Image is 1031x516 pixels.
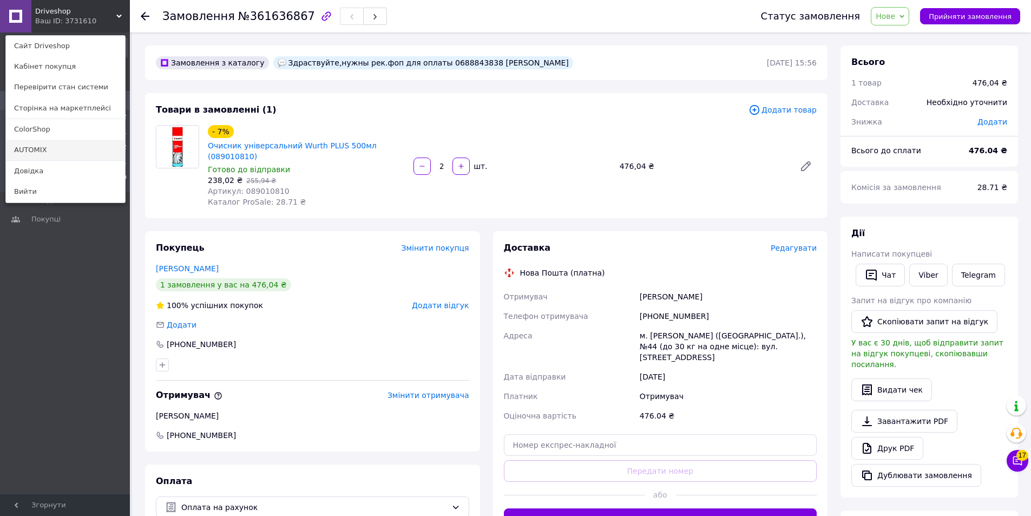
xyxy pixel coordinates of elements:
[6,77,125,97] a: Перевірити стан системи
[1016,450,1028,461] span: 17
[952,264,1005,286] a: Telegram
[156,390,222,400] span: Отримувач
[181,501,447,513] span: Оплата на рахунок
[638,387,819,406] div: Отримувач
[851,338,1003,369] span: У вас є 30 днів, щоб відправити запит на відгук покупцеві, скопіювавши посилання.
[851,250,932,258] span: Написати покупцеві
[504,412,576,420] span: Оціночна вартість
[156,410,469,421] div: [PERSON_NAME]
[795,155,817,177] a: Редагувати
[851,410,957,433] a: Завантажити PDF
[638,406,819,426] div: 476.04 ₴
[167,301,188,310] span: 100%
[6,140,125,160] a: AUTOMIX
[920,8,1020,24] button: Прийняти замовлення
[638,367,819,387] div: [DATE]
[851,183,941,192] span: Комісія за замовлення
[504,373,566,381] span: Дата відправки
[471,161,488,172] div: шт.
[771,244,817,252] span: Редагувати
[156,126,199,168] img: Очисник універсальний Wurth PLUS 500мл (089010810)
[851,464,981,487] button: Дублювати замовлення
[909,264,947,286] a: Viber
[35,6,116,16] span: Driveshop
[851,310,997,333] button: Скопіювати запит на відгук
[504,392,538,401] span: Платник
[167,321,196,329] span: Додати
[851,146,921,155] span: Всього до сплати
[6,36,125,56] a: Сайт Driveshop
[851,117,882,126] span: Знижка
[851,437,923,460] a: Друк PDF
[273,56,573,69] div: Здраствуйте,нужны рек.фоп для оплаты 0688843838 [PERSON_NAME]
[977,183,1007,192] span: 28.71 ₴
[402,244,469,252] span: Змінити покупця
[166,430,237,441] span: [PHONE_NUMBER]
[638,287,819,306] div: [PERSON_NAME]
[6,56,125,77] a: Кабінет покупця
[761,11,861,22] div: Статус замовлення
[851,296,971,305] span: Запит на відгук про компанію
[517,267,608,278] div: Нова Пошта (платна)
[208,141,377,161] a: Очисник універсальний Wurth PLUS 500мл (089010810)
[246,177,276,185] span: 255,94 ₴
[141,11,149,22] div: Повернутися назад
[504,312,588,321] span: Телефон отримувача
[162,10,235,23] span: Замовлення
[6,98,125,119] a: Сторінка на маркетплейсі
[156,278,291,291] div: 1 замовлення у вас на 476,04 ₴
[977,117,1007,126] span: Додати
[851,57,885,67] span: Всього
[35,16,81,26] div: Ваш ID: 3731610
[851,228,865,238] span: Дії
[645,489,676,500] span: або
[504,331,533,340] span: Адреса
[851,79,882,87] span: 1 товар
[748,104,817,116] span: Додати товар
[156,243,205,253] span: Покупець
[156,104,277,115] span: Товари в замовленні (1)
[615,159,791,174] div: 476,04 ₴
[929,12,1012,21] span: Прийняти замовлення
[208,165,290,174] span: Готово до відправки
[504,292,548,301] span: Отримувач
[208,176,242,185] span: 238,02 ₴
[1007,450,1028,472] button: Чат з покупцем17
[156,56,269,69] div: Замовлення з каталогу
[388,391,469,400] span: Змінити отримувача
[6,181,125,202] a: Вийти
[156,264,219,273] a: [PERSON_NAME]
[876,12,895,21] span: Нове
[166,339,237,350] div: [PHONE_NUMBER]
[208,198,306,206] span: Каталог ProSale: 28.71 ₴
[156,300,263,311] div: успішних покупок
[208,125,234,138] div: - 7%
[31,214,61,224] span: Покупці
[973,77,1007,88] div: 476,04 ₴
[638,306,819,326] div: [PHONE_NUMBER]
[920,90,1014,114] div: Необхідно уточнити
[767,58,817,67] time: [DATE] 15:56
[208,187,290,195] span: Артикул: 089010810
[856,264,905,286] button: Чат
[638,326,819,367] div: м. [PERSON_NAME] ([GEOGRAPHIC_DATA].), №44 (до 30 кг на одне місце): вул. [STREET_ADDRESS]
[278,58,286,67] img: :speech_balloon:
[504,434,817,456] input: Номер експрес-накладної
[504,243,551,253] span: Доставка
[156,476,192,486] span: Оплата
[851,98,889,107] span: Доставка
[851,378,932,401] button: Видати чек
[412,301,469,310] span: Додати відгук
[6,161,125,181] a: Довідка
[6,119,125,140] a: ColorShop
[969,146,1007,155] b: 476.04 ₴
[238,10,315,23] span: №361636867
